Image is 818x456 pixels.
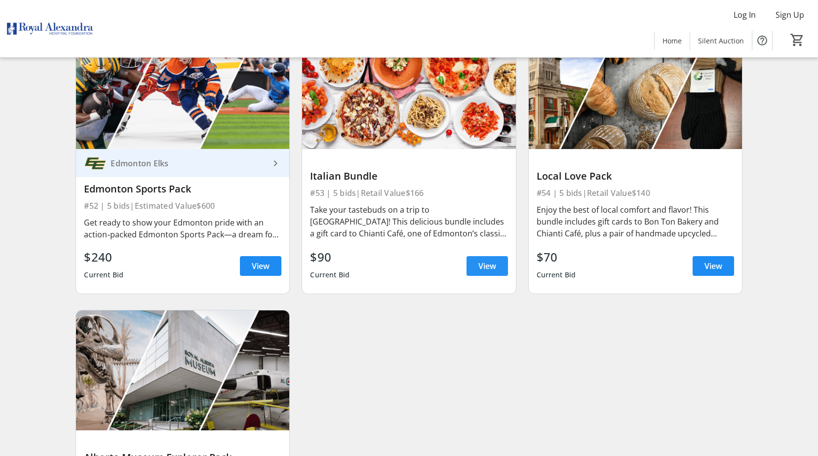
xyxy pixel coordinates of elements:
[537,170,734,182] div: Local Love Pack
[76,29,289,149] img: Edmonton Sports Pack
[788,31,806,49] button: Cart
[107,158,270,168] div: Edmonton Elks
[693,256,734,276] a: View
[698,36,744,46] span: Silent Auction
[240,256,281,276] a: View
[310,170,507,182] div: Italian Bundle
[776,9,804,21] span: Sign Up
[84,183,281,195] div: Edmonton Sports Pack
[76,310,289,430] img: Alberta Museum Explorer Pack
[310,204,507,239] div: Take your tastebuds on a trip to [GEOGRAPHIC_DATA]! This delicious bundle includes a gift card to...
[655,32,690,50] a: Home
[726,7,764,23] button: Log In
[252,260,270,272] span: View
[84,152,107,175] img: Edmonton Elks
[310,266,350,284] div: Current Bid
[537,266,576,284] div: Current Bid
[84,217,281,240] div: Get ready to show your Edmonton pride with an action‑packed Edmonton Sports Pack—a dream for any ...
[768,7,812,23] button: Sign Up
[752,31,772,50] button: Help
[690,32,752,50] a: Silent Auction
[662,36,682,46] span: Home
[270,157,281,169] mat-icon: keyboard_arrow_right
[84,199,281,213] div: #52 | 5 bids | Estimated Value $600
[537,204,734,239] div: Enjoy the best of local comfort and flavor! This bundle includes gift cards to Bon Ton Bakery and...
[537,248,576,266] div: $70
[467,256,508,276] a: View
[478,260,496,272] span: View
[310,186,507,200] div: #53 | 5 bids | Retail Value $166
[76,149,289,177] a: Edmonton ElksEdmonton Elks
[529,29,742,149] img: Local Love Pack
[302,29,515,149] img: Italian Bundle
[310,248,350,266] div: $90
[537,186,734,200] div: #54 | 5 bids | Retail Value $140
[84,248,123,266] div: $240
[704,260,722,272] span: View
[6,4,94,53] img: Royal Alexandra Hospital Foundation's Logo
[84,266,123,284] div: Current Bid
[734,9,756,21] span: Log In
